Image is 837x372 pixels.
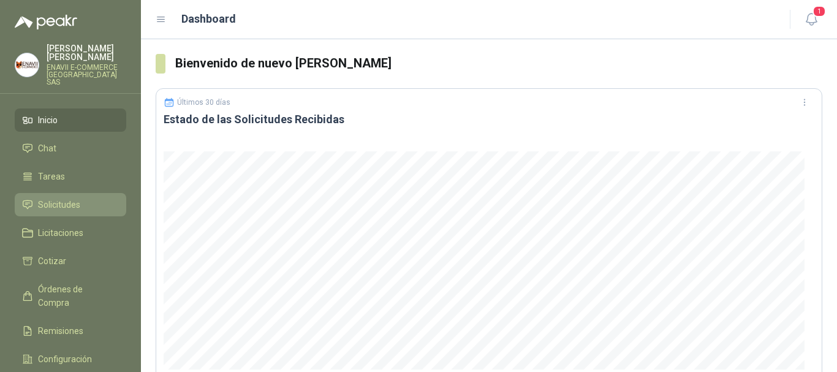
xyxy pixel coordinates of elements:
[15,249,126,273] a: Cotizar
[38,142,56,155] span: Chat
[47,64,126,86] p: ENAVII E-COMMERCE [GEOGRAPHIC_DATA] SAS
[38,283,115,309] span: Órdenes de Compra
[38,113,58,127] span: Inicio
[15,347,126,371] a: Configuración
[38,170,65,183] span: Tareas
[15,137,126,160] a: Chat
[38,254,66,268] span: Cotizar
[38,198,80,211] span: Solicitudes
[15,221,126,245] a: Licitaciones
[15,53,39,77] img: Company Logo
[15,165,126,188] a: Tareas
[15,15,77,29] img: Logo peakr
[38,324,83,338] span: Remisiones
[812,6,826,17] span: 1
[38,226,83,240] span: Licitaciones
[15,108,126,132] a: Inicio
[47,44,126,61] p: [PERSON_NAME] [PERSON_NAME]
[177,98,230,107] p: Últimos 30 días
[164,112,814,127] h3: Estado de las Solicitudes Recibidas
[15,193,126,216] a: Solicitudes
[15,319,126,343] a: Remisiones
[15,278,126,314] a: Órdenes de Compra
[181,10,236,28] h1: Dashboard
[800,9,822,31] button: 1
[38,352,92,366] span: Configuración
[175,54,822,73] h3: Bienvenido de nuevo [PERSON_NAME]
